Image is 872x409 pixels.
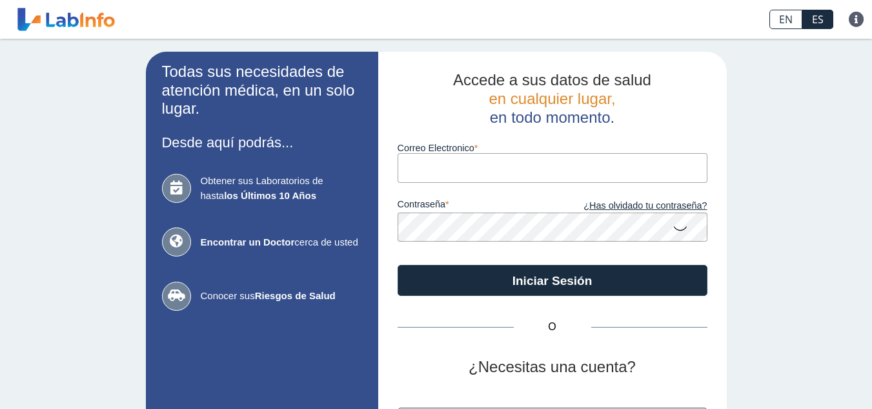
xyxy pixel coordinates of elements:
a: EN [769,10,802,29]
span: O [514,319,591,335]
h2: ¿Necesitas una cuenta? [398,358,707,377]
b: Encontrar un Doctor [201,236,295,247]
h3: Desde aquí podrás... [162,134,362,151]
a: ES [802,10,833,29]
label: contraseña [398,199,553,213]
b: los Últimos 10 Años [224,190,316,201]
span: en cualquier lugar, [489,90,615,107]
span: en todo momento. [490,109,614,126]
span: Accede a sus datos de salud [453,71,651,89]
a: ¿Has olvidado tu contraseña? [553,199,707,213]
h2: Todas sus necesidades de atención médica, en un solo lugar. [162,63,362,118]
span: Conocer sus [201,289,362,304]
label: Correo Electronico [398,143,707,153]
span: cerca de usted [201,235,362,250]
span: Obtener sus Laboratorios de hasta [201,174,362,203]
button: Iniciar Sesión [398,265,707,296]
b: Riesgos de Salud [255,290,336,301]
